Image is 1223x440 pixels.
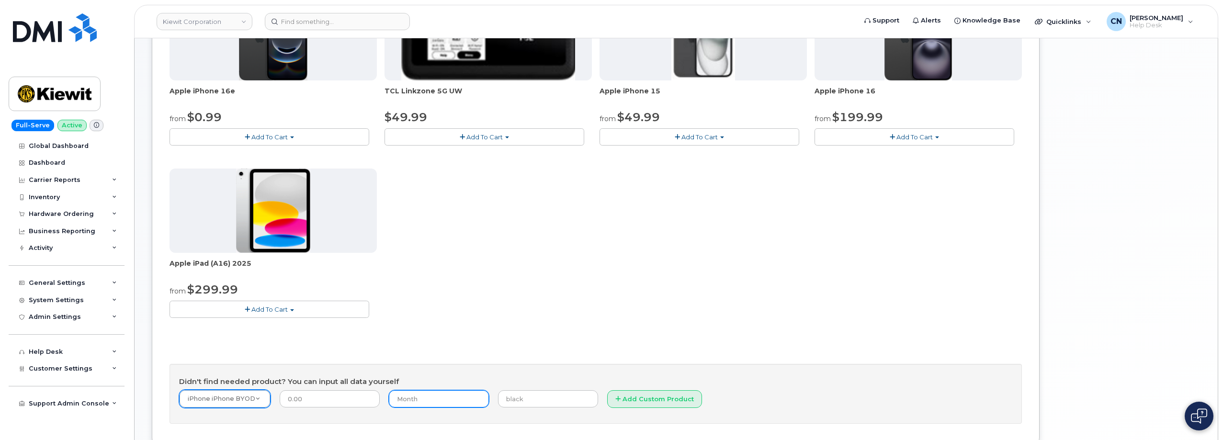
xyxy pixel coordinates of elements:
span: Knowledge Base [963,16,1020,25]
img: Open chat [1191,408,1207,424]
span: Add To Cart [466,133,503,141]
img: ipad_11.png [236,169,310,253]
span: $299.99 [187,282,238,296]
button: Add Custom Product [607,390,702,408]
button: Add To Cart [815,128,1014,145]
small: from [170,287,186,295]
span: $49.99 [617,110,660,124]
span: Add To Cart [681,133,718,141]
span: $0.99 [187,110,222,124]
div: Connor Nguyen [1100,12,1200,31]
input: black [498,390,598,407]
div: Quicklinks [1028,12,1098,31]
span: CN [1110,16,1122,27]
button: Add To Cart [170,128,369,145]
span: iPhone iPhone BYOD [188,395,255,402]
div: Apple iPhone 16 [815,86,1022,105]
span: Add To Cart [896,133,933,141]
span: Quicklinks [1046,18,1081,25]
a: Kiewit Corporation [157,13,252,30]
div: Apple iPhone 15 [600,86,807,105]
div: Apple iPhone 16e [170,86,377,105]
span: Add To Cart [251,305,288,313]
input: 100 [280,390,380,407]
span: $199.99 [832,110,883,124]
a: Support [858,11,906,30]
a: iPhone iPhone BYOD [180,390,270,407]
small: from [815,114,831,123]
input: Find something... [265,13,410,30]
span: [PERSON_NAME] [1130,14,1183,22]
button: Add To Cart [600,128,799,145]
h4: Didn't find needed product? You can input all data yourself [179,378,1012,386]
a: Knowledge Base [948,11,1027,30]
span: Alerts [921,16,941,25]
a: Alerts [906,11,948,30]
span: Add To Cart [251,133,288,141]
small: from [170,114,186,123]
button: Add To Cart [385,128,584,145]
span: $49.99 [385,110,427,124]
small: from [600,114,616,123]
button: Add To Cart [170,301,369,317]
div: TCL Linkzone 5G UW [385,86,592,105]
div: Apple iPad (A16) 2025 [170,259,377,278]
span: Support [872,16,899,25]
input: 2 year term (128GB) [389,390,489,407]
span: Help Desk [1130,22,1183,29]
